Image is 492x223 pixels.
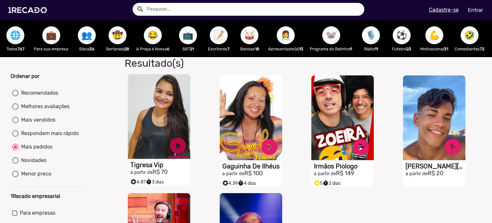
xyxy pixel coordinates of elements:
[280,26,291,44] span: 👩‍💼
[237,46,262,52] p: Bandas
[255,47,259,51] b: 18
[461,26,479,44] button: 🤣
[222,181,238,186] span: 4.39
[142,3,364,16] input: Pesquisar...
[238,178,244,186] i: timer
[19,89,58,97] div: Recomendados
[3,46,28,52] p: Todos
[464,4,487,16] a: Entrar
[323,178,329,186] i: timer
[10,26,21,44] span: 🌐
[130,177,136,185] i: Selo super talento
[222,178,228,186] i: Selo super talento
[314,178,320,186] i: Selo super talento
[18,47,25,51] b: 767
[311,75,374,160] video: S1RECADO vídeos dedicados para fãs e empresas
[425,26,443,44] button: 💪
[314,170,374,177] h2: R$ 149
[128,74,190,159] video: S1RECADO vídeos dedicados para fãs e empresas
[314,171,336,176] small: a partir de
[314,180,320,186] small: stars
[222,171,244,176] small: a partir de
[314,162,374,170] h1: Irmãos Piologo
[11,193,60,199] b: 1Recado empresarial
[359,46,383,52] p: Rádio
[323,181,340,186] span: 2 dias
[19,143,53,151] div: Mais pedidos
[6,26,24,44] button: 🌐
[136,5,144,13] mat-icon: Example home icon
[444,47,448,51] b: 31
[130,170,152,175] small: a partir de
[222,162,282,170] h1: Gaguinha De Ilhéus
[130,179,136,185] small: stars
[406,162,465,170] h1: [PERSON_NAME][GEOGRAPHIC_DATA]
[81,26,92,44] span: 👥
[244,26,255,44] span: 🥁
[78,26,96,44] button: 👥
[19,130,79,137] div: Respondem mais rápido
[323,180,329,186] small: timer
[144,26,162,44] button: 😂
[403,75,465,160] video: S1RECADO vídeos dedicados para fãs e empresas
[389,46,414,52] p: Futebol
[227,47,230,51] b: 7
[396,26,407,44] span: ⚽
[19,116,55,124] div: Mais vendidos
[322,26,340,44] button: 🐭
[238,181,256,186] span: 4 dias
[455,46,484,52] p: Comediantes
[179,26,197,44] button: 📺
[146,177,152,185] i: timer
[350,47,352,51] b: 9
[134,3,145,14] button: Example home icon
[220,75,282,160] video: S1RECADO vídeos dedicados para fãs e empresas
[362,26,380,44] button: 🎙️
[46,26,57,44] span: 💼
[326,26,337,44] span: 🐭
[112,26,123,44] span: 🤠
[130,169,190,176] h2: R$ 70
[210,26,228,44] button: 📝
[393,26,411,44] button: ⚽
[11,73,39,79] b: Ordenar por
[109,26,127,44] button: 🤠
[19,103,70,110] div: Melhores avaliações
[120,57,355,69] h1: Resultado(s)
[183,26,193,44] span: 📺
[20,209,55,217] span: Para empresas
[268,46,303,52] p: Apresentador(a)
[238,180,244,186] small: timer
[19,157,46,164] div: Novidades
[314,181,323,186] span: 5
[222,180,228,186] small: stars
[299,47,303,51] b: 13
[241,26,258,44] button: 🥁
[420,46,448,52] p: Motivacional
[406,47,411,51] b: 23
[34,46,68,52] p: Para sua empresa
[351,137,371,157] a: play_circle_filled
[443,137,462,157] a: play_circle_filled
[310,46,352,52] p: Programa do Ratinho
[429,7,459,13] u: Cadastre-se
[213,26,224,44] span: 📝
[124,47,129,51] b: 28
[480,47,484,51] b: 72
[75,46,99,52] p: Sósia
[260,137,279,157] a: play_circle_filled
[176,46,200,52] p: SBT
[365,26,376,44] span: 🎙️
[130,179,146,185] span: 4.87
[406,170,465,177] h2: R$ 20
[146,179,152,185] small: timer
[375,47,378,51] b: 11
[277,26,295,44] button: 👩‍💼
[146,179,164,185] span: 3 dias
[429,26,440,44] span: 💪
[167,47,169,51] b: 6
[130,161,190,169] h1: Tigresa Vip
[136,46,169,52] p: A Praça é Nossa
[42,26,60,44] button: 💼
[207,46,231,52] p: Escritores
